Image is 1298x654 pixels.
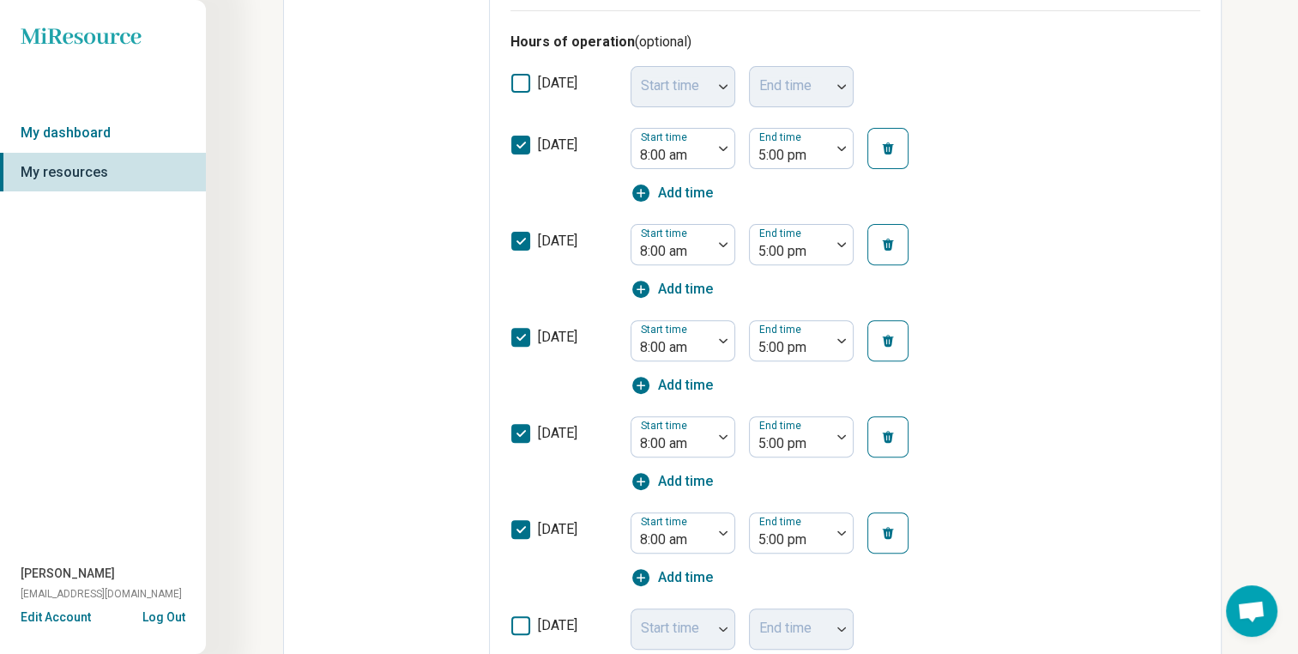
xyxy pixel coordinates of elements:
label: Start time [641,419,691,431]
button: Add time [631,183,713,203]
span: Add time [658,567,713,588]
span: Add time [658,375,713,396]
span: [DATE] [538,136,577,153]
span: Add time [658,471,713,492]
label: Start time [641,323,691,335]
label: End time [759,227,805,239]
button: Add time [631,471,713,492]
span: Add time [658,183,713,203]
label: End time [759,515,805,527]
span: [DATE] [538,329,577,345]
span: [PERSON_NAME] [21,565,115,583]
span: (optional) [635,33,691,50]
button: Add time [631,375,713,396]
div: Open chat [1226,585,1277,637]
label: End time [759,419,805,431]
button: Log Out [142,609,185,622]
label: Start time [641,227,691,239]
h3: Hours of operation [510,32,1200,52]
span: [DATE] [538,521,577,537]
button: Edit Account [21,609,91,627]
span: [DATE] [538,617,577,633]
span: Add time [658,279,713,300]
button: Add time [631,279,713,300]
button: Add time [631,567,713,588]
label: End time [759,130,805,142]
label: Start time [641,515,691,527]
span: [DATE] [538,233,577,249]
label: End time [759,323,805,335]
span: [DATE] [538,75,577,91]
span: [DATE] [538,425,577,441]
label: Start time [641,130,691,142]
span: [EMAIL_ADDRESS][DOMAIN_NAME] [21,586,182,602]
